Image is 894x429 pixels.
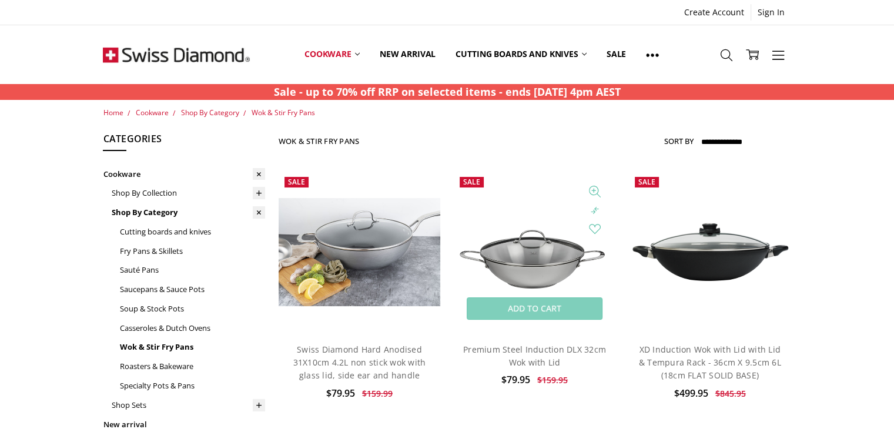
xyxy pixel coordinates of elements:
img: Free Shipping On Every Order [103,25,250,84]
h5: Categories [103,132,265,152]
img: Swiss Diamond Hard Anodised 31X10cm 4.2L non stick wok with glass lid, side ear and handle [279,198,441,306]
a: Sale [597,28,636,81]
span: $159.99 [362,388,393,399]
a: Cookware [135,108,168,118]
a: Swiss Diamond Hard Anodised 31X10cm 4.2L non stick wok with glass lid, side ear and handle [279,171,441,333]
a: New arrival [370,28,446,81]
img: XD Induction Wok with Lid with Lid & Tempura Rack - 36cm X 9.5cm 6L (18cm FLAT SOLID BASE) [629,219,791,284]
a: Sauté Pans [119,260,265,280]
img: Premium Steel Induction DLX 32cm Wok with Lid [454,198,616,306]
h1: Wok & Stir Fry Pans [279,136,360,146]
a: Wok & Stir Fry Pans [119,337,265,357]
a: Cookware [103,165,265,184]
a: Specialty Pots & Pans [119,376,265,396]
a: Sign In [751,4,791,21]
a: Soup & Stock Pots [119,299,265,319]
span: $159.95 [537,374,568,386]
label: Sort By [664,132,694,150]
a: Shop By Category [180,108,239,118]
a: Show All [636,28,669,81]
strong: Sale - up to 70% off RRP on selected items - ends [DATE] 4pm AEST [274,85,621,99]
span: $499.95 [674,387,708,400]
span: $845.95 [715,388,746,399]
a: Cookware [294,28,370,81]
a: Shop Sets [111,396,265,415]
a: Premium Steel Induction DLX 32cm Wok with Lid [454,171,616,333]
a: XD Induction Wok with Lid with Lid & Tempura Rack - 36cm X 9.5cm 6L (18cm FLAT SOLID BASE) [639,344,781,381]
a: Wok & Stir Fry Pans [251,108,314,118]
a: Cutting boards and knives [446,28,597,81]
span: $79.95 [501,373,530,386]
span: Sale [638,177,655,187]
a: Home [103,108,123,118]
a: Premium Steel Induction DLX 32cm Wok with Lid [463,344,606,368]
a: Create Account [678,4,751,21]
span: $79.95 [326,387,355,400]
a: Casseroles & Dutch Ovens [119,319,265,338]
span: Sale [463,177,480,187]
a: Roasters & Bakeware [119,357,265,376]
a: Cutting boards and knives [119,222,265,242]
a: Shop By Category [111,203,265,222]
a: XD Induction Wok with Lid with Lid & Tempura Rack - 36cm X 9.5cm 6L (18cm FLAT SOLID BASE) [629,171,791,333]
a: Swiss Diamond Hard Anodised 31X10cm 4.2L non stick wok with glass lid, side ear and handle [293,344,426,381]
a: Saucepans & Sauce Pots [119,280,265,299]
a: Add to Cart [467,297,602,320]
span: Sale [288,177,305,187]
a: Fry Pans & Skillets [119,242,265,261]
a: Shop By Collection [111,183,265,203]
